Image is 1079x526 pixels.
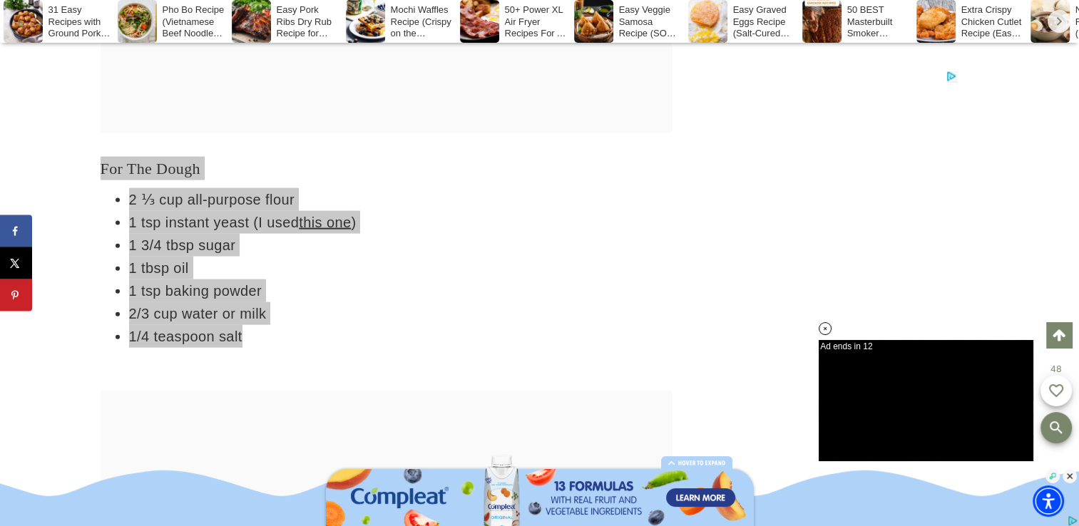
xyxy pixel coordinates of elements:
[129,302,673,325] li: 2/3 cup water or milk
[129,257,673,279] li: 1 tbsp oil
[129,211,673,234] li: 1 tsp instant yeast (I used )
[299,215,351,230] a: this one
[819,340,1033,460] iframe: Advertisement
[1063,469,1077,483] img: close_light.svg
[1045,469,1060,483] img: info_light.svg
[1046,322,1072,348] a: Scroll to top
[129,325,673,348] li: 1/4 teaspoon salt
[129,234,673,257] li: 1 3/4 tbsp sugar
[129,188,673,211] li: 2 ⅓ cup all-purpose flour
[129,279,673,302] li: 1 tsp baking powder
[101,160,200,177] span: For The Dough
[1033,485,1064,517] div: Accessibility Menu
[744,71,958,249] iframe: Advertisement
